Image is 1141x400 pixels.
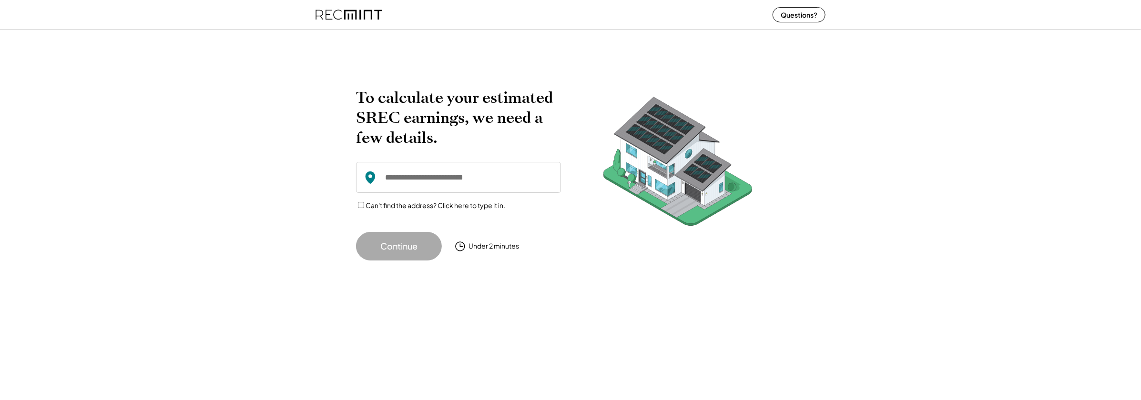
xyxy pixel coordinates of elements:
[585,88,771,240] img: RecMintArtboard%207.png
[356,88,561,148] h2: To calculate your estimated SREC earnings, we need a few details.
[773,7,825,22] button: Questions?
[366,201,505,210] label: Can't find the address? Click here to type it in.
[469,241,519,251] div: Under 2 minutes
[356,232,442,260] button: Continue
[316,2,382,27] img: recmint-logotype%403x%20%281%29.jpeg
